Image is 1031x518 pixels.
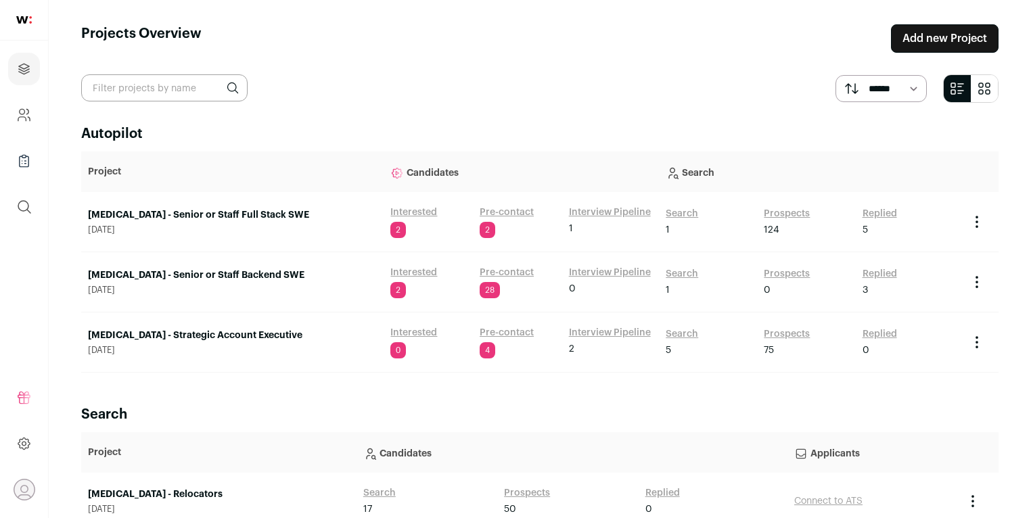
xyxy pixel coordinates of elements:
[569,282,576,296] span: 0
[504,502,516,516] span: 50
[390,342,406,358] span: 0
[480,206,534,219] a: Pre-contact
[666,283,670,297] span: 1
[794,496,863,506] a: Connect to ATS
[569,206,651,219] a: Interview Pipeline
[969,334,985,350] button: Project Actions
[88,345,377,356] span: [DATE]
[480,266,534,279] a: Pre-contact
[88,329,377,342] a: [MEDICAL_DATA] - Strategic Account Executive
[666,267,698,281] a: Search
[81,124,999,143] h2: Autopilot
[863,283,868,297] span: 3
[863,223,868,237] span: 5
[8,145,40,177] a: Company Lists
[16,16,32,24] img: wellfound-shorthand-0d5821cbd27db2630d0214b213865d53afaa358527fdda9d0ea32b1df1b89c2c.svg
[764,223,779,237] span: 124
[8,53,40,85] a: Projects
[88,446,350,459] p: Project
[969,214,985,230] button: Project Actions
[891,24,999,53] a: Add new Project
[81,74,248,101] input: Filter projects by name
[390,222,406,238] span: 2
[363,439,781,466] p: Candidates
[88,488,350,501] a: [MEDICAL_DATA] - Relocators
[81,405,999,424] h2: Search
[569,342,574,356] span: 2
[363,502,372,516] span: 17
[88,268,377,282] a: [MEDICAL_DATA] - Senior or Staff Backend SWE
[863,344,869,357] span: 0
[965,493,981,509] button: Project Actions
[764,283,771,297] span: 0
[390,326,437,339] a: Interested
[794,439,951,466] p: Applicants
[390,266,437,279] a: Interested
[88,165,377,179] p: Project
[88,225,377,235] span: [DATE]
[863,267,897,281] a: Replied
[764,327,810,341] a: Prospects
[390,282,406,298] span: 2
[666,344,671,357] span: 5
[480,326,534,339] a: Pre-contact
[390,158,652,185] p: Candidates
[863,327,897,341] a: Replied
[764,267,810,281] a: Prospects
[764,344,774,357] span: 75
[666,207,698,220] a: Search
[569,326,651,339] a: Interview Pipeline
[88,285,377,296] span: [DATE]
[81,24,202,53] h1: Projects Overview
[645,486,680,500] a: Replied
[863,207,897,220] a: Replied
[363,486,396,500] a: Search
[645,502,652,516] span: 0
[569,222,573,235] span: 1
[969,274,985,290] button: Project Actions
[764,207,810,220] a: Prospects
[666,327,698,341] a: Search
[666,158,955,185] p: Search
[666,223,670,237] span: 1
[480,282,500,298] span: 28
[569,266,651,279] a: Interview Pipeline
[88,504,350,515] span: [DATE]
[390,206,437,219] a: Interested
[504,486,550,500] a: Prospects
[480,342,495,358] span: 4
[14,479,35,500] button: Open dropdown
[88,208,377,222] a: [MEDICAL_DATA] - Senior or Staff Full Stack SWE
[8,99,40,131] a: Company and ATS Settings
[480,222,495,238] span: 2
